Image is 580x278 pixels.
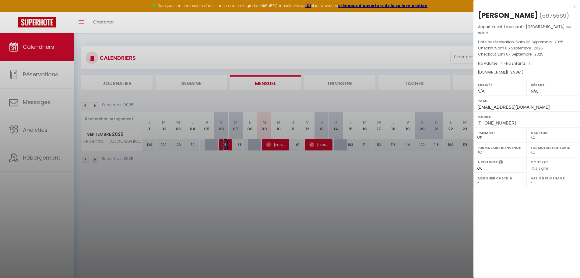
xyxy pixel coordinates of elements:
span: ( € ) [507,70,523,75]
label: Mobile [477,114,576,120]
span: Sam 06 Septembre . 2025 [516,39,564,45]
span: Le central - [GEOGRAPHIC_DATA] sur seine [478,24,571,35]
label: Formulaire Bienvenue [477,145,523,151]
p: Checkin : [478,45,575,51]
span: N/A [531,89,538,94]
div: x [473,3,575,10]
span: [EMAIL_ADDRESS][DOMAIN_NAME] [477,105,550,110]
label: Départ [531,82,576,88]
label: Formulaire Checkin [531,145,576,151]
span: Nb Enfants : 1 [506,61,530,66]
p: Appartement : [478,24,575,36]
label: Assigner Menage [531,175,576,181]
div: [DOMAIN_NAME] [478,70,575,75]
span: ( ) [540,11,569,20]
label: Assigner Checkin [477,175,523,181]
span: Pas signé [531,166,548,171]
label: Email [477,98,576,104]
label: A relancer [477,160,498,165]
span: Nb Adultes : 4 - [478,61,530,66]
span: [PHONE_NUMBER] [477,121,516,125]
i: Sélectionner OUI si vous souhaiter envoyer les séquences de messages post-checkout [499,160,503,166]
button: Ouvrir le widget de chat LiveChat [5,2,23,21]
span: Dim 07 Septembre . 2025 [498,52,543,57]
span: N/A [477,89,484,94]
label: Contrat [531,160,548,164]
span: 6675569 [542,12,566,20]
p: Date de réservation : [478,39,575,45]
label: Arrivée [477,82,523,88]
span: 113.98 [508,70,518,75]
label: Caution [531,130,576,136]
div: [PERSON_NAME] [478,10,538,20]
p: Checkout : [478,51,575,57]
label: Paiement [477,130,523,136]
span: Sam 06 Septembre . 2025 [495,45,543,51]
